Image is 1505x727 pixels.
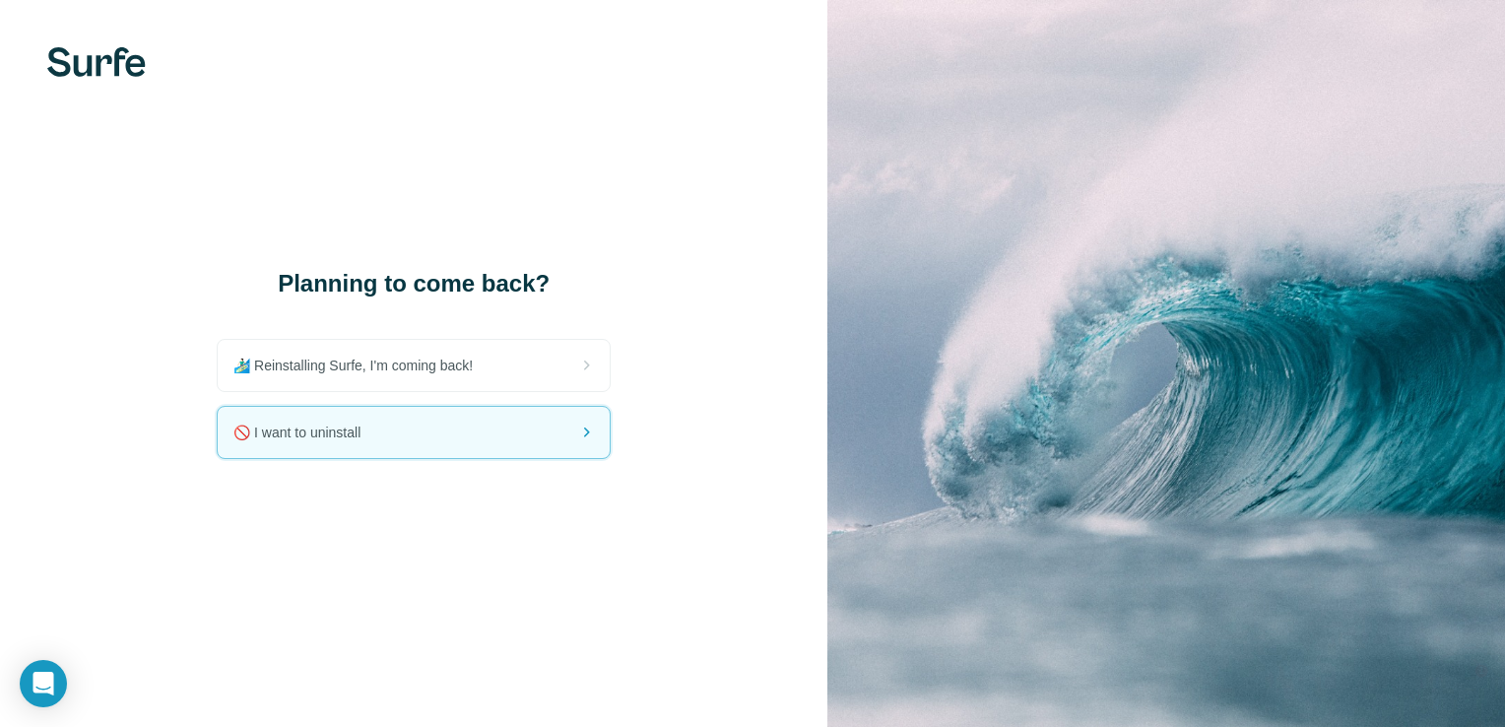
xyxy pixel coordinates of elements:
div: Open Intercom Messenger [20,660,67,707]
iframe: Intercom live chat [1438,660,1485,707]
h1: Planning to come back? [217,268,611,299]
img: Surfe's logo [47,47,146,77]
span: 1 [1478,660,1494,676]
span: 🏄🏻‍♂️ Reinstalling Surfe, I'm coming back! [233,356,489,375]
span: 🚫 I want to uninstall [233,423,376,442]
